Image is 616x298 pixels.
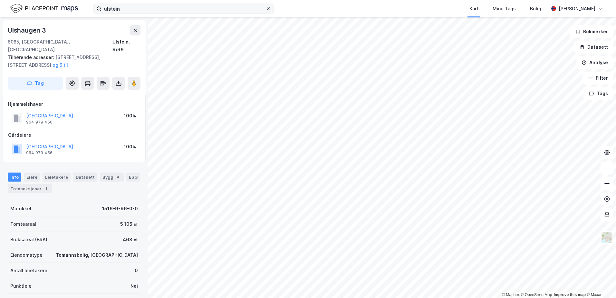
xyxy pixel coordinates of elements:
div: Transaksjoner [8,184,52,193]
a: Improve this map [554,293,586,297]
div: Info [8,173,21,182]
div: Eiere [24,173,40,182]
div: Punktleie [10,282,32,290]
div: [STREET_ADDRESS], [STREET_ADDRESS] [8,54,135,69]
div: Matrikkel [10,205,31,213]
div: ESG [126,173,140,182]
div: Antall leietakere [10,267,47,274]
div: Ulshaugen 3 [8,25,47,35]
a: OpenStreetMap [521,293,552,297]
div: 100% [124,143,136,151]
div: Bygg [100,173,124,182]
div: Tomteareal [10,220,36,228]
div: Tomannsbolig, [GEOGRAPHIC_DATA] [56,251,138,259]
div: 4 [115,174,121,180]
input: Søk på adresse, matrikkel, gårdeiere, leietakere eller personer [101,4,266,14]
button: Filter [582,72,613,84]
div: Mine Tags [493,5,516,13]
div: 964 979 456 [26,120,53,125]
div: Hjemmelshaver [8,100,140,108]
div: Ulstein, 9/96 [112,38,140,54]
div: 5 105 ㎡ [120,220,138,228]
button: Datasett [574,41,613,54]
div: Gårdeiere [8,131,140,139]
div: 6065, [GEOGRAPHIC_DATA], [GEOGRAPHIC_DATA] [8,38,112,54]
button: Analyse [576,56,613,69]
img: Z [601,232,613,244]
div: Leietakere [43,173,71,182]
div: Bruksareal (BRA) [10,236,47,243]
div: 1 [43,185,49,192]
div: 0 [135,267,138,274]
div: 468 ㎡ [123,236,138,243]
div: Eiendomstype [10,251,43,259]
div: [PERSON_NAME] [559,5,595,13]
span: Tilhørende adresser: [8,55,55,60]
div: Kontrollprogram for chat [584,267,616,298]
img: logo.f888ab2527a4732fd821a326f86c7f29.svg [10,3,78,14]
div: 100% [124,112,136,120]
iframe: Chat Widget [584,267,616,298]
div: 1516-9-96-0-0 [102,205,138,213]
button: Bokmerker [570,25,613,38]
div: Datasett [73,173,97,182]
div: Nei [130,282,138,290]
div: Kart [469,5,478,13]
div: 964 979 456 [26,150,53,155]
button: Tag [8,77,63,90]
button: Tags [583,87,613,100]
div: Bolig [530,5,541,13]
a: Mapbox [502,293,520,297]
